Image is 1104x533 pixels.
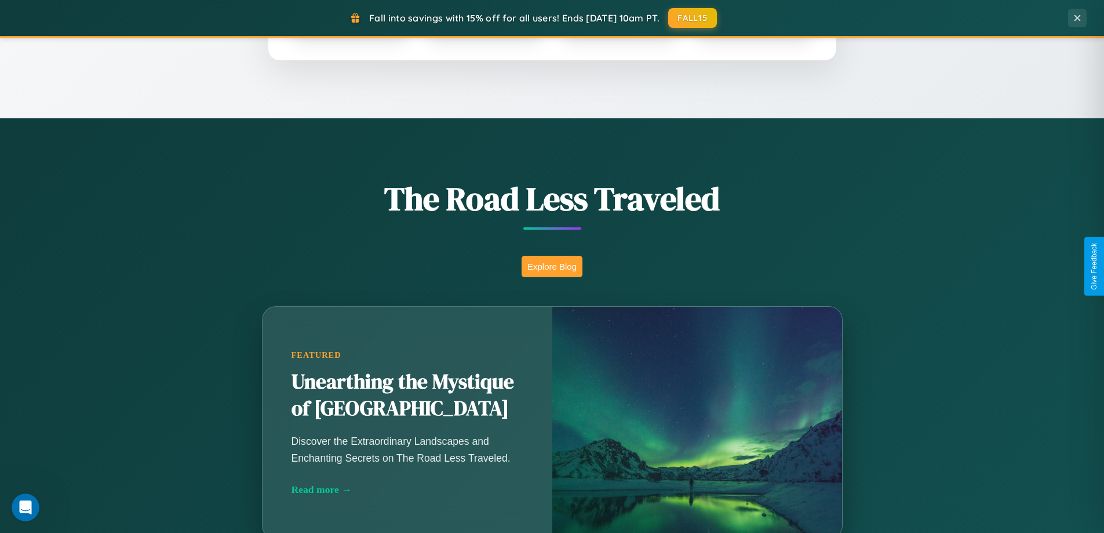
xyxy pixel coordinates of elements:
button: Explore Blog [522,256,582,277]
div: Give Feedback [1090,243,1098,290]
iframe: Intercom live chat [12,494,39,521]
div: Read more → [292,484,523,496]
span: Fall into savings with 15% off for all users! Ends [DATE] 10am PT. [369,12,660,24]
div: Featured [292,350,523,360]
h1: The Road Less Traveled [205,176,900,221]
p: Discover the Extraordinary Landscapes and Enchanting Secrets on The Road Less Traveled. [292,433,523,466]
h2: Unearthing the Mystique of [GEOGRAPHIC_DATA] [292,369,523,422]
button: FALL15 [668,8,717,28]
